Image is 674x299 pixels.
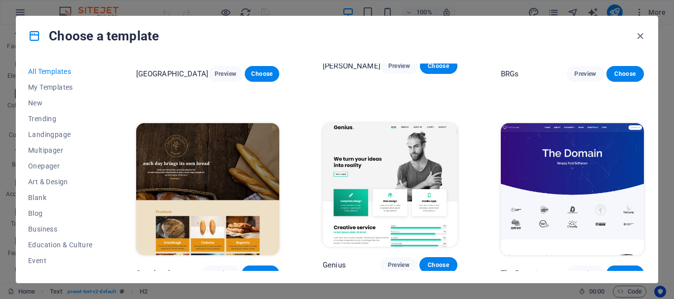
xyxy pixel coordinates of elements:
button: Preview [380,257,417,273]
button: Preview [208,66,243,82]
span: Preview [216,70,235,78]
button: Blog [28,205,93,221]
span: New [28,99,93,107]
span: Choose [250,269,271,277]
span: Trending [28,115,93,123]
button: Art & Design [28,174,93,190]
img: Sourdough [136,123,279,255]
img: Genius [323,123,457,247]
button: Education & Culture [28,237,93,253]
button: Choose [242,266,279,281]
button: Choose [420,58,457,74]
span: Preview [574,269,596,277]
span: Choose [427,261,449,269]
span: Education & Culture [28,241,93,249]
button: New [28,95,93,111]
span: Event [28,257,93,265]
p: Sourdough [136,268,172,278]
span: Business [28,225,93,233]
span: Choose [428,62,449,70]
span: Preview [210,269,231,277]
span: Preview [574,70,596,78]
button: Preview [566,66,604,82]
p: The Domain [501,268,541,278]
p: BRGs [501,69,519,79]
span: My Templates [28,83,93,91]
button: Choose [606,66,644,82]
button: Blank [28,190,93,205]
button: Event [28,253,93,268]
span: Onepager [28,162,93,170]
button: All Templates [28,64,93,79]
button: Gastronomy [28,268,93,284]
span: Choose [614,70,636,78]
span: Choose [253,70,271,78]
button: Choose [245,66,279,82]
img: The Domain [501,123,644,255]
p: [GEOGRAPHIC_DATA] [136,69,208,79]
button: Business [28,221,93,237]
span: Landingpage [28,131,93,138]
button: Onepager [28,158,93,174]
p: [PERSON_NAME] [323,61,380,71]
button: Landingpage [28,127,93,142]
h4: Choose a template [28,28,159,44]
span: Blank [28,194,93,201]
span: Blog [28,209,93,217]
button: My Templates [28,79,93,95]
span: Preview [388,261,410,269]
button: Trending [28,111,93,127]
button: Choose [606,266,644,281]
p: Genius [323,260,346,270]
button: Multipager [28,142,93,158]
span: Multipager [28,146,93,154]
span: All Templates [28,67,93,75]
button: Preview [566,266,604,281]
button: Preview [202,266,239,281]
span: Art & Design [28,178,93,186]
button: Choose [419,257,457,273]
button: Preview [380,58,418,74]
span: Preview [388,62,410,70]
span: Choose [614,269,636,277]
